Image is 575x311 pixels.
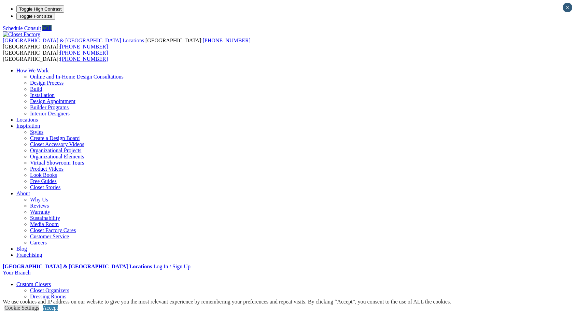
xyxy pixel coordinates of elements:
a: How We Work [16,68,49,73]
a: Build [30,86,42,92]
a: Closet Organizers [30,287,69,293]
a: Create a Design Board [30,135,80,141]
div: We use cookies and IP address on our website to give you the most relevant experience by remember... [3,299,451,305]
a: Product Videos [30,166,64,172]
a: Media Room [30,221,59,227]
a: Call [42,25,52,31]
a: Schedule Consult [3,25,41,31]
a: Design Appointment [30,98,75,104]
span: Toggle High Contrast [19,6,61,12]
a: Organizational Projects [30,147,81,153]
a: About [16,190,30,196]
a: [PHONE_NUMBER] [202,38,250,43]
a: Custom Closets [16,281,51,287]
a: Interior Designers [30,111,70,116]
a: Log In / Sign Up [153,264,190,269]
img: Closet Factory [3,31,40,38]
span: [GEOGRAPHIC_DATA] & [GEOGRAPHIC_DATA] Locations [3,38,144,43]
a: Customer Service [30,234,69,239]
a: [GEOGRAPHIC_DATA] & [GEOGRAPHIC_DATA] Locations [3,38,145,43]
a: Builder Programs [30,104,69,110]
a: Free Guides [30,178,57,184]
a: Online and In-Home Design Consultations [30,74,124,80]
button: Toggle High Contrast [16,5,64,13]
a: Styles [30,129,43,135]
a: Look Books [30,172,57,178]
a: Closet Factory Cares [30,227,76,233]
a: Your Branch [3,270,30,275]
a: [PHONE_NUMBER] [60,44,108,50]
a: Installation [30,92,55,98]
a: Virtual Showroom Tours [30,160,84,166]
a: Blog [16,246,27,252]
a: Closet Accessory Videos [30,141,84,147]
a: Organizational Elements [30,154,84,159]
a: [PHONE_NUMBER] [60,56,108,62]
a: Closet Stories [30,184,60,190]
a: [GEOGRAPHIC_DATA] & [GEOGRAPHIC_DATA] Locations [3,264,152,269]
button: Close [563,3,572,12]
a: Inspiration [16,123,40,129]
span: [GEOGRAPHIC_DATA]: [GEOGRAPHIC_DATA]: [3,38,251,50]
a: Cookie Settings [4,305,39,311]
a: Franchising [16,252,42,258]
a: Design Process [30,80,64,86]
a: Why Us [30,197,48,202]
a: [PHONE_NUMBER] [60,50,108,56]
a: Dressing Rooms [30,294,66,299]
a: Accept [43,305,58,311]
a: Locations [16,117,38,123]
a: Warranty [30,209,50,215]
a: Reviews [30,203,49,209]
span: [GEOGRAPHIC_DATA]: [GEOGRAPHIC_DATA]: [3,50,108,62]
button: Toggle Font size [16,13,55,20]
a: Careers [30,240,47,245]
span: Toggle Font size [19,14,52,19]
a: Sustainability [30,215,60,221]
